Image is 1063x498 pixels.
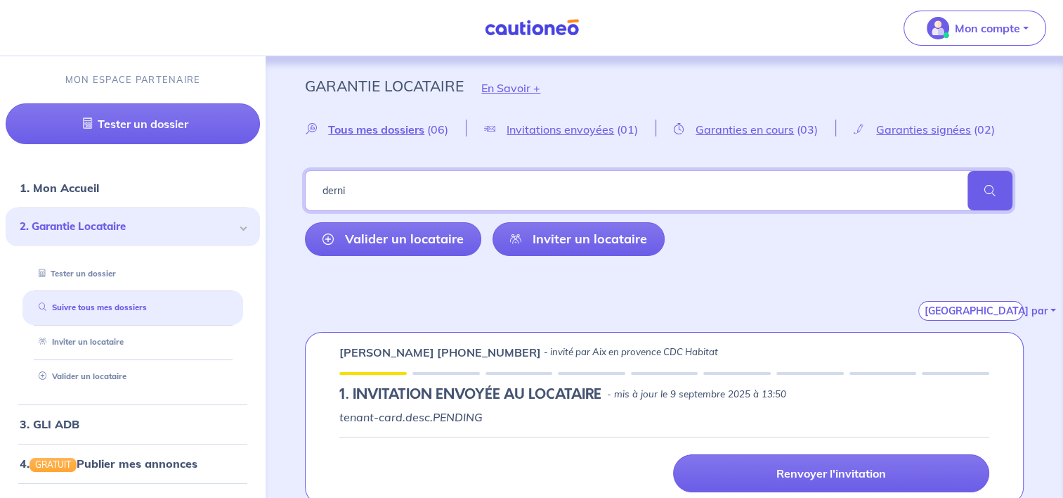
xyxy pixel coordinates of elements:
p: - invité par Aix en provence CDC Habitat [544,345,718,359]
div: Tester un dossier [22,262,243,286]
img: illu_account_valid_menu.svg [927,17,949,39]
span: (01) [617,122,638,136]
a: Garanties en cours(03) [656,122,835,136]
a: Tous mes dossiers(06) [305,122,466,136]
span: (06) [427,122,448,136]
a: 1. Mon Accueil [20,181,99,195]
span: Garanties signées [876,122,971,136]
span: (03) [797,122,818,136]
span: Garanties en cours [696,122,794,136]
span: search [967,171,1012,210]
p: tenant-card.desc.PENDING [339,409,989,426]
p: Mon compte [955,20,1020,37]
a: Garanties signées(02) [836,122,1012,136]
span: 2. Garantie Locataire [20,219,235,235]
p: MON ESPACE PARTENAIRE [65,73,201,87]
span: Tous mes dossiers [328,122,424,136]
div: 4.GRATUITPublier mes annonces [6,449,260,478]
a: Tester un dossier [6,103,260,144]
p: Garantie Locataire [305,73,464,98]
button: [GEOGRAPHIC_DATA] par [918,301,1024,321]
div: Suivre tous mes dossiers [22,296,243,319]
input: Rechercher par nom / prénom / mail du locataire [305,170,1012,211]
button: En Savoir + [464,68,558,108]
a: 3. GLI ADB [20,417,79,431]
a: Valider un locataire [305,222,481,256]
button: illu_account_valid_menu.svgMon compte [904,11,1046,46]
h5: 1.︎ INVITATION ENVOYÉE AU LOCATAIRE [339,386,601,403]
a: Inviter un locataire [33,337,124,347]
p: - mis à jour le 9 septembre 2025 à 13:50 [607,388,786,402]
a: Tester un dossier [33,269,116,279]
p: [PERSON_NAME] [PHONE_NUMBER] [339,344,541,361]
a: Inviter un locataire [493,222,665,256]
div: 3. GLI ADB [6,410,260,438]
a: Renvoyer l'invitation [673,454,989,492]
div: state: PENDING, Context: [339,386,989,403]
span: (02) [974,122,995,136]
a: Valider un locataire [33,371,126,381]
div: Inviter un locataire [22,331,243,354]
a: Invitations envoyées(01) [467,122,656,136]
p: Renvoyer l'invitation [776,466,886,480]
a: Suivre tous mes dossiers [33,302,147,312]
img: Cautioneo [479,19,585,37]
a: 4.GRATUITPublier mes annonces [20,456,197,471]
div: 2. Garantie Locataire [6,207,260,246]
div: Valider un locataire [22,365,243,388]
span: Invitations envoyées [507,122,614,136]
div: 1. Mon Accueil [6,174,260,202]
